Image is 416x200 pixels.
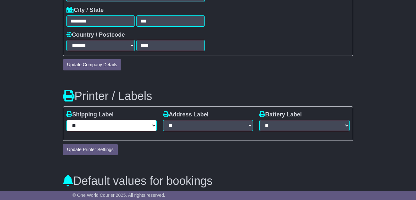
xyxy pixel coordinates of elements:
h3: Printer / Labels [63,90,353,103]
label: Shipping Label [66,111,114,118]
h3: Default values for bookings [63,175,353,187]
button: Update Printer Settings [63,144,118,155]
label: Country / Postcode [66,32,125,39]
button: Update Company Details [63,59,121,70]
label: City / State [66,7,104,14]
span: © One World Courier 2025. All rights reserved. [73,193,165,198]
label: Address Label [163,111,209,118]
label: Battery Label [259,111,302,118]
